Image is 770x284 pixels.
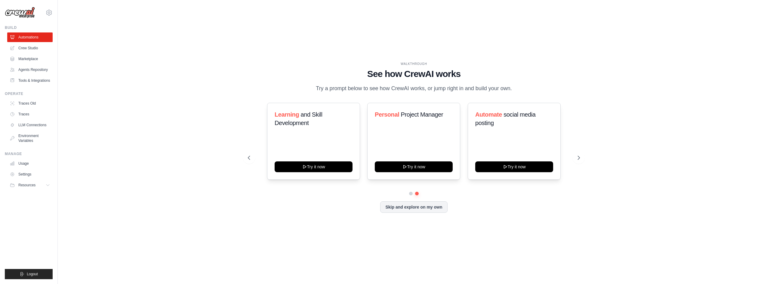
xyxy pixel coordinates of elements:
[5,7,35,18] img: Logo
[7,32,53,42] a: Automations
[7,54,53,64] a: Marketplace
[7,99,53,108] a: Traces Old
[375,161,453,172] button: Try it now
[7,76,53,85] a: Tools & Integrations
[248,62,580,66] div: WALKTHROUGH
[7,180,53,190] button: Resources
[475,161,553,172] button: Try it now
[7,109,53,119] a: Traces
[5,91,53,96] div: Operate
[7,131,53,145] a: Environment Variables
[7,65,53,75] a: Agents Repository
[475,111,502,118] span: Automate
[5,25,53,30] div: Build
[475,111,536,126] span: social media posting
[7,120,53,130] a: LLM Connections
[380,201,447,213] button: Skip and explore on my own
[7,43,53,53] a: Crew Studio
[18,183,35,188] span: Resources
[5,151,53,156] div: Manage
[313,84,515,93] p: Try a prompt below to see how CrewAI works, or jump right in and build your own.
[7,169,53,179] a: Settings
[740,255,770,284] iframe: Chat Widget
[275,161,353,172] button: Try it now
[401,111,443,118] span: Project Manager
[7,159,53,168] a: Usage
[275,111,322,126] span: and Skill Development
[5,269,53,279] button: Logout
[27,272,38,276] span: Logout
[375,111,399,118] span: Personal
[248,69,580,79] h1: See how CrewAI works
[275,111,299,118] span: Learning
